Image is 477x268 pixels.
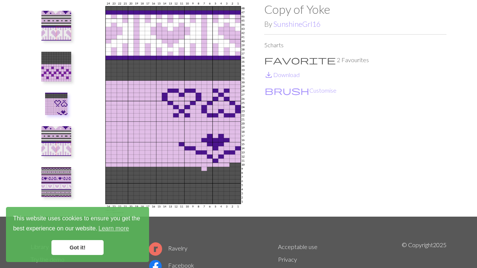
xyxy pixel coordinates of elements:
div: cookieconsent [6,207,149,262]
img: Copy of Yoke [82,2,264,217]
h2: By [264,20,446,28]
a: DownloadDownload [264,71,300,78]
p: 2 Favourites [264,55,446,64]
a: Privacy [278,256,297,263]
a: dismiss cookie message [51,240,104,255]
span: This website uses cookies to ensure you get the best experience on our website. [13,214,142,234]
button: CustomiseCustomise [264,86,337,95]
a: Try the demo [31,256,64,263]
span: favorite [264,55,336,65]
h1: Copy of Yoke [264,2,446,16]
img: Copy of Yoke [45,93,67,115]
img: Copy of Yoke [41,126,71,156]
a: Ravelry [149,245,187,252]
img: Ravelry logo [149,242,162,256]
img: full yoke [41,167,71,197]
span: save_alt [264,70,273,80]
img: Yoke [41,11,71,41]
i: Favourite [264,55,336,64]
a: Acceptable use [278,243,318,250]
p: 5 charts [264,41,446,50]
img: Part B [41,52,71,82]
span: brush [265,85,309,96]
i: Download [264,70,273,79]
a: learn more about cookies [97,223,130,234]
i: Customise [265,86,309,95]
a: SunshineGrl16 [274,20,320,28]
